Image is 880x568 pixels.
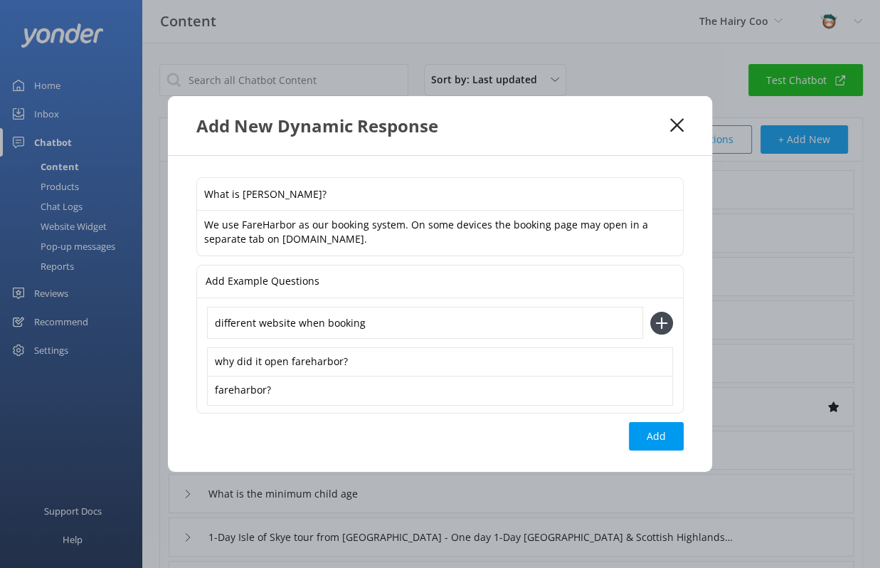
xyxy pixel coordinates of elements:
[196,114,670,137] div: Add New Dynamic Response
[207,347,673,377] div: why did it open fareharbor?
[670,118,684,132] button: Close
[206,265,319,298] p: Add Example Questions
[197,178,683,210] input: Type a new question...
[207,307,643,339] input: Add customer expression
[629,422,684,451] button: Add
[207,376,673,406] div: fareharbor?
[197,211,683,256] textarea: We use FareHarbor as our booking system. On some devices the booking page may open in a separate ...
